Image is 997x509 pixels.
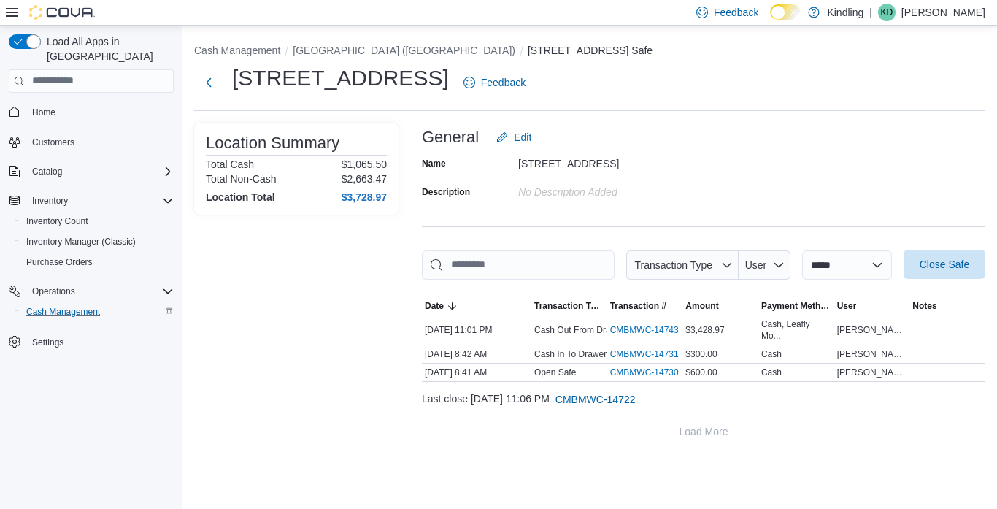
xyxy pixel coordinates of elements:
span: Inventory Count [26,215,88,227]
span: Settings [32,337,63,348]
div: [DATE] 8:41 AM [422,364,531,381]
span: Catalog [26,163,174,180]
span: Transaction # [610,300,666,312]
div: Cash [761,367,782,378]
span: User [837,300,857,312]
span: KD [881,4,893,21]
p: Kindling [827,4,863,21]
h3: General [422,129,479,146]
a: CMBMWC-14731External link [610,348,690,360]
span: Customers [32,137,74,148]
div: [DATE] 11:01 PM [422,321,531,339]
a: Settings [26,334,69,351]
button: Next [194,68,223,97]
span: Date [425,300,444,312]
button: Transaction # [607,297,683,315]
a: Inventory Count [20,213,94,230]
div: [STREET_ADDRESS] [518,152,714,169]
p: | [869,4,872,21]
nav: Complex example [9,96,174,391]
button: Load More [422,417,985,446]
button: Inventory Manager (Classic) [15,231,180,252]
span: Cash Management [26,306,100,318]
span: $600.00 [685,367,717,378]
button: Settings [3,331,180,352]
button: Inventory [3,191,180,211]
span: Cash Management [20,303,174,321]
span: Inventory [26,192,174,210]
span: [PERSON_NAME] [837,324,907,336]
a: Inventory Manager (Classic) [20,233,142,250]
h4: Location Total [206,191,275,203]
span: User [745,259,767,271]
span: Feedback [481,75,526,90]
p: Open Safe [534,367,576,378]
span: CMBMWC-14722 [555,392,636,407]
h6: Total Cash [206,158,254,170]
button: [GEOGRAPHIC_DATA] ([GEOGRAPHIC_DATA]) [293,45,515,56]
span: Operations [32,286,75,297]
span: Notes [912,300,936,312]
div: Last close [DATE] 11:06 PM [422,385,985,414]
h6: Total Non-Cash [206,173,277,185]
button: Edit [490,123,537,152]
button: Close Safe [904,250,985,279]
p: Cash Out From Drawer (Cash Drawer) [534,324,684,336]
svg: External link [682,369,690,378]
button: Notes [909,297,985,315]
p: $2,663.47 [342,173,387,185]
button: User [834,297,910,315]
span: Close Safe [920,257,969,272]
span: Load More [680,424,728,439]
button: Home [3,102,180,123]
span: Feedback [714,5,758,20]
h1: [STREET_ADDRESS] [232,64,449,93]
span: Amount [685,300,718,312]
button: CMBMWC-14722 [550,385,642,414]
span: Inventory Count [20,213,174,230]
button: [STREET_ADDRESS] Safe [528,45,653,56]
div: Kate Dasti [878,4,896,21]
button: Cash Management [15,302,180,322]
button: Date [422,297,531,315]
div: Cash, Leafly Mo... [761,318,831,342]
button: Catalog [26,163,68,180]
div: [DATE] 8:42 AM [422,345,531,363]
h4: $3,728.97 [342,191,387,203]
p: $1,065.50 [342,158,387,170]
button: Transaction Type [626,250,739,280]
span: $300.00 [685,348,717,360]
svg: External link [682,351,690,359]
h3: Location Summary [206,134,339,152]
span: Load All Apps in [GEOGRAPHIC_DATA] [41,34,174,64]
p: Cash In To Drawer (Cash Drawer) [534,348,666,360]
span: Transaction Type [634,259,712,271]
label: Name [422,158,446,169]
span: Transaction Type [534,300,604,312]
a: Home [26,104,61,121]
span: [PERSON_NAME] [837,367,907,378]
button: Transaction Type [531,297,607,315]
button: Cash Management [194,45,280,56]
span: Purchase Orders [26,256,93,268]
label: Description [422,186,470,198]
span: Operations [26,283,174,300]
button: Inventory Count [15,211,180,231]
a: Feedback [458,68,531,97]
span: Customers [26,133,174,151]
span: Inventory [32,195,68,207]
nav: An example of EuiBreadcrumbs [194,43,985,61]
img: Cova [29,5,95,20]
button: Catalog [3,161,180,182]
a: CMBMWC-14730External link [610,367,690,378]
a: Customers [26,134,80,151]
button: Amount [682,297,758,315]
span: Catalog [32,166,62,177]
button: Purchase Orders [15,252,180,272]
button: Payment Methods [758,297,834,315]
svg: External link [682,326,690,335]
button: Customers [3,131,180,153]
span: [PERSON_NAME] [837,348,907,360]
div: No Description added [518,180,714,198]
button: Operations [3,281,180,302]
